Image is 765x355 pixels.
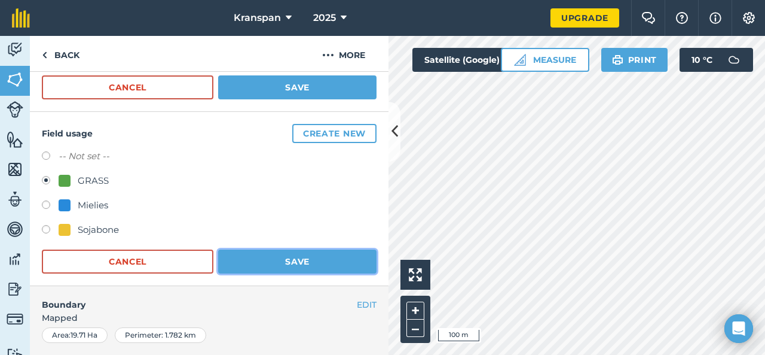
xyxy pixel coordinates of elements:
[742,12,756,24] img: A cog icon
[313,11,336,25] span: 2025
[78,174,109,188] div: GRASS
[412,48,527,72] button: Satellite (Google)
[30,311,388,324] span: Mapped
[7,131,23,148] img: svg+xml;base64,PHN2ZyB4bWxucz0iaHR0cDovL3d3dy53My5vcmcvMjAwMC9zdmciIHdpZHRoPSI1NiIgaGVpZ2h0PSI2MC...
[406,302,424,320] button: +
[514,54,526,66] img: Ruler icon
[12,8,30,28] img: fieldmargin Logo
[612,53,623,67] img: svg+xml;base64,PHN2ZyB4bWxucz0iaHR0cDovL3d3dy53My5vcmcvMjAwMC9zdmciIHdpZHRoPSIxOSIgaGVpZ2h0PSIyNC...
[7,280,23,298] img: svg+xml;base64,PD94bWwgdmVyc2lvbj0iMS4wIiBlbmNvZGluZz0idXRmLTgiPz4KPCEtLSBHZW5lcmF0b3I6IEFkb2JlIE...
[42,124,377,143] h4: Field usage
[30,286,357,311] h4: Boundary
[7,41,23,59] img: svg+xml;base64,PD94bWwgdmVyc2lvbj0iMS4wIiBlbmNvZGluZz0idXRmLTgiPz4KPCEtLSBHZW5lcmF0b3I6IEFkb2JlIE...
[115,327,206,343] div: Perimeter : 1.782 km
[680,48,753,72] button: 10 °C
[322,48,334,62] img: svg+xml;base64,PHN2ZyB4bWxucz0iaHR0cDovL3d3dy53My5vcmcvMjAwMC9zdmciIHdpZHRoPSIyMCIgaGVpZ2h0PSIyNC...
[601,48,668,72] button: Print
[501,48,589,72] button: Measure
[691,48,712,72] span: 10 ° C
[7,220,23,238] img: svg+xml;base64,PD94bWwgdmVyc2lvbj0iMS4wIiBlbmNvZGluZz0idXRmLTgiPz4KPCEtLSBHZW5lcmF0b3I6IEFkb2JlIE...
[7,160,23,178] img: svg+xml;base64,PHN2ZyB4bWxucz0iaHR0cDovL3d3dy53My5vcmcvMjAwMC9zdmciIHdpZHRoPSI1NiIgaGVpZ2h0PSI2MC...
[406,320,424,337] button: –
[42,250,213,274] button: Cancel
[641,12,656,24] img: Two speech bubbles overlapping with the left bubble in the forefront
[30,36,91,71] a: Back
[234,11,281,25] span: Kranspan
[709,11,721,25] img: svg+xml;base64,PHN2ZyB4bWxucz0iaHR0cDovL3d3dy53My5vcmcvMjAwMC9zdmciIHdpZHRoPSIxNyIgaGVpZ2h0PSIxNy...
[59,149,109,163] label: -- Not set --
[299,36,388,71] button: More
[78,198,108,213] div: Mielies
[78,223,119,237] div: Sojabone
[7,311,23,327] img: svg+xml;base64,PD94bWwgdmVyc2lvbj0iMS4wIiBlbmNvZGluZz0idXRmLTgiPz4KPCEtLSBHZW5lcmF0b3I6IEFkb2JlIE...
[42,48,47,62] img: svg+xml;base64,PHN2ZyB4bWxucz0iaHR0cDovL3d3dy53My5vcmcvMjAwMC9zdmciIHdpZHRoPSI5IiBoZWlnaHQ9IjI0Ii...
[218,75,377,99] button: Save
[42,75,213,99] button: Cancel
[7,190,23,208] img: svg+xml;base64,PD94bWwgdmVyc2lvbj0iMS4wIiBlbmNvZGluZz0idXRmLTgiPz4KPCEtLSBHZW5lcmF0b3I6IEFkb2JlIE...
[722,48,746,72] img: svg+xml;base64,PD94bWwgdmVyc2lvbj0iMS4wIiBlbmNvZGluZz0idXRmLTgiPz4KPCEtLSBHZW5lcmF0b3I6IEFkb2JlIE...
[550,8,619,28] a: Upgrade
[7,250,23,268] img: svg+xml;base64,PD94bWwgdmVyc2lvbj0iMS4wIiBlbmNvZGluZz0idXRmLTgiPz4KPCEtLSBHZW5lcmF0b3I6IEFkb2JlIE...
[675,12,689,24] img: A question mark icon
[7,101,23,118] img: svg+xml;base64,PD94bWwgdmVyc2lvbj0iMS4wIiBlbmNvZGluZz0idXRmLTgiPz4KPCEtLSBHZW5lcmF0b3I6IEFkb2JlIE...
[218,250,377,274] button: Save
[42,327,108,343] div: Area : 19.71 Ha
[292,124,377,143] button: Create new
[7,71,23,89] img: svg+xml;base64,PHN2ZyB4bWxucz0iaHR0cDovL3d3dy53My5vcmcvMjAwMC9zdmciIHdpZHRoPSI1NiIgaGVpZ2h0PSI2MC...
[724,314,753,343] div: Open Intercom Messenger
[409,268,422,281] img: Four arrows, one pointing top left, one top right, one bottom right and the last bottom left
[357,298,377,311] button: EDIT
